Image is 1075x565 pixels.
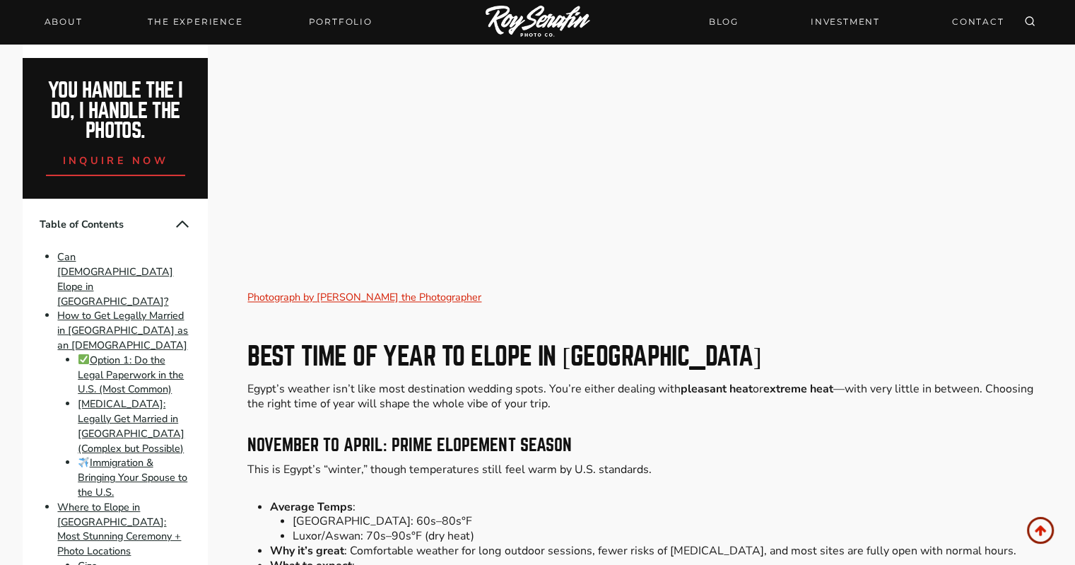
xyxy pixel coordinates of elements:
[1027,517,1054,544] a: Scroll to top
[270,543,1052,558] li: : Comfortable weather for long outdoor sessions, fewer risks of [MEDICAL_DATA], and most sites ar...
[63,153,169,168] span: inquire now
[78,397,184,455] a: [MEDICAL_DATA]: Legally Get Married in [GEOGRAPHIC_DATA] (Complex but Possible)
[247,381,1052,411] p: Egypt’s weather isn’t like most destination wedding spots. You’re either dealing with or —with ve...
[1020,12,1040,32] button: View Search Form
[57,250,173,308] a: Can [DEMOGRAPHIC_DATA] Elope in [GEOGRAPHIC_DATA]?
[57,309,188,353] a: How to Get Legally Married in [GEOGRAPHIC_DATA] as an [DEMOGRAPHIC_DATA]
[139,12,251,32] a: THE EXPERIENCE
[174,216,191,233] button: Collapse Table of Contents
[944,9,1013,34] a: CONTACT
[40,217,174,232] span: Table of Contents
[300,12,380,32] a: Portfolio
[247,436,1052,453] h3: November to April: Prime Elopement Season
[680,380,752,396] strong: pleasant heat
[78,456,187,500] a: Immigration & Bringing Your Spouse to the U.S.
[293,528,1052,543] li: Luxor/Aswan: 70s–90s°F (dry heat)
[270,499,353,514] strong: Average Temps
[486,6,590,39] img: Logo of Roy Serafin Photo Co., featuring stylized text in white on a light background, representi...
[700,9,747,34] a: BLOG
[700,9,1013,34] nav: Secondary Navigation
[38,81,193,141] h2: You handle the i do, I handle the photos.
[293,513,1052,528] li: [GEOGRAPHIC_DATA]: 60s–80s°F
[763,380,833,396] strong: extreme heat
[270,542,344,558] strong: Why it’s great
[78,458,88,467] img: ✈️
[36,12,91,32] a: About
[78,353,184,397] a: Option 1: Do the Legal Paperwork in the U.S. (Most Common)
[247,462,1052,477] p: This is Egypt’s “winter,” though temperatures still feel warm by U.S. standards.
[247,290,481,304] a: Photograph by [PERSON_NAME] the Photographer
[36,12,381,32] nav: Primary Navigation
[802,9,888,34] a: INVESTMENT
[57,500,181,558] a: Where to Elope in [GEOGRAPHIC_DATA]: Most Stunning Ceremony + Photo Locations
[247,343,1052,368] h2: Best Time of Year to Elope in [GEOGRAPHIC_DATA]
[78,354,88,364] img: ✅
[46,141,186,176] a: inquire now
[270,499,1052,543] li: :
